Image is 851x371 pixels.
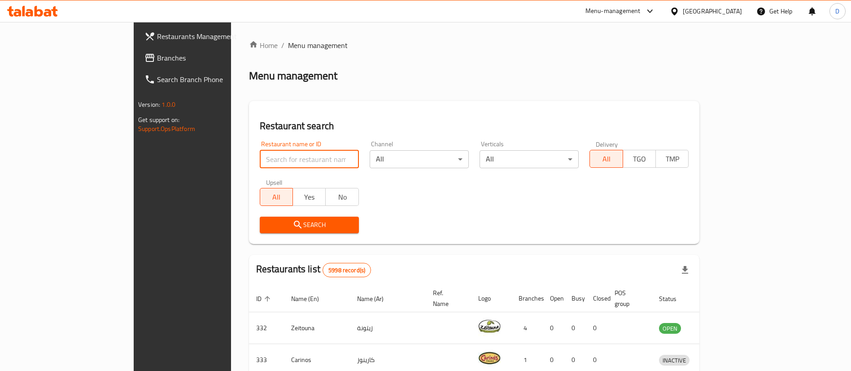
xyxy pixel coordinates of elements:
[281,40,284,51] li: /
[157,74,269,85] span: Search Branch Phone
[297,191,322,204] span: Yes
[249,69,337,83] h2: Menu management
[655,150,689,168] button: TMP
[291,293,331,304] span: Name (En)
[266,179,283,185] label: Upsell
[288,40,348,51] span: Menu management
[659,355,690,366] span: INACTIVE
[471,285,511,312] th: Logo
[683,6,742,16] div: [GEOGRAPHIC_DATA]
[138,123,195,135] a: Support.OpsPlatform
[480,150,579,168] div: All
[659,323,681,334] span: OPEN
[623,150,656,168] button: TGO
[137,69,276,90] a: Search Branch Phone
[323,263,371,277] div: Total records count
[543,285,564,312] th: Open
[256,262,371,277] h2: Restaurants list
[325,188,358,206] button: No
[370,150,469,168] div: All
[659,153,685,166] span: TMP
[329,191,355,204] span: No
[586,312,607,344] td: 0
[357,293,395,304] span: Name (Ar)
[594,153,619,166] span: All
[137,26,276,47] a: Restaurants Management
[659,323,681,334] div: OPEN
[627,153,652,166] span: TGO
[264,191,289,204] span: All
[564,312,586,344] td: 0
[260,188,293,206] button: All
[615,288,641,309] span: POS group
[260,150,359,168] input: Search for restaurant name or ID..
[260,217,359,233] button: Search
[478,315,501,337] img: Zeitouna
[161,99,175,110] span: 1.0.0
[138,99,160,110] span: Version:
[596,141,618,147] label: Delivery
[478,347,501,369] img: Carinos
[138,114,179,126] span: Get support on:
[585,6,641,17] div: Menu-management
[157,31,269,42] span: Restaurants Management
[137,47,276,69] a: Branches
[586,285,607,312] th: Closed
[249,40,700,51] nav: breadcrumb
[674,259,696,281] div: Export file
[157,52,269,63] span: Branches
[543,312,564,344] td: 0
[284,312,350,344] td: Zeitouna
[260,119,689,133] h2: Restaurant search
[589,150,623,168] button: All
[835,6,839,16] span: D
[433,288,460,309] span: Ref. Name
[511,285,543,312] th: Branches
[659,293,688,304] span: Status
[256,293,273,304] span: ID
[511,312,543,344] td: 4
[267,219,352,231] span: Search
[350,312,426,344] td: زيتونة
[323,266,371,275] span: 5998 record(s)
[564,285,586,312] th: Busy
[292,188,326,206] button: Yes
